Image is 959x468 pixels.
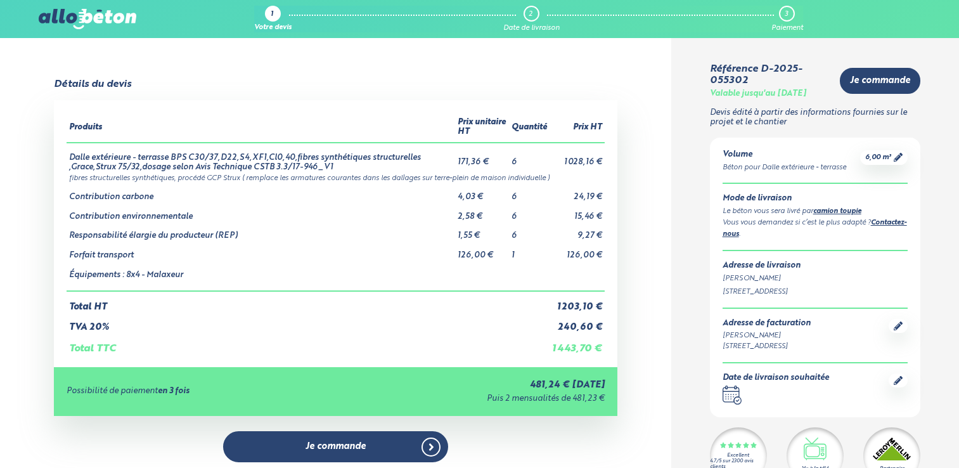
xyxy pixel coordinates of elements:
[455,183,510,202] td: 4,03 €
[67,143,455,172] td: Dalle extérieure - terrasse BPS C30/37,D22,S4,XF1,Cl0,40,fibres synthétiques structurelles ,Grace...
[723,341,811,352] div: [STREET_ADDRESS]
[550,312,605,333] td: 240,60 €
[723,287,908,297] div: [STREET_ADDRESS]
[550,221,605,241] td: 9,27 €
[509,113,550,142] th: Quantité
[723,374,829,383] div: Date de livraison souhaitée
[723,273,908,284] div: [PERSON_NAME]
[455,143,510,172] td: 171,36 €
[158,387,190,395] strong: en 3 fois
[710,89,806,99] div: Valable jusqu'au [DATE]
[39,9,136,29] img: allobéton
[550,291,605,313] td: 1 203,10 €
[67,291,550,313] td: Total HT
[67,183,455,202] td: Contribution carbone
[455,241,510,261] td: 126,00 €
[503,24,560,32] div: Date de livraison
[710,108,921,127] p: Devis édité à partir des informations fournies sur le projet et le chantier
[254,6,292,32] a: 1 Votre devis
[342,380,605,391] div: 481,24 € [DATE]
[710,63,830,87] div: Référence D-2025-055302
[67,333,550,354] td: Total TTC
[67,172,605,183] td: fibres structurelles synthétiques, procédé GCP Strux ( remplace les armatures courantes dans les ...
[67,113,455,142] th: Produits
[550,143,605,172] td: 1 028,16 €
[271,11,273,19] div: 1
[785,10,788,18] div: 3
[67,312,550,333] td: TVA 20%
[550,113,605,142] th: Prix HT
[455,202,510,222] td: 2,58 €
[54,79,131,90] div: Détails du devis
[550,202,605,222] td: 15,46 €
[455,113,510,142] th: Prix unitaire HT
[723,206,908,218] div: Le béton vous sera livré par
[223,431,449,462] a: Je commande
[840,68,920,94] a: Je commande
[813,208,861,215] a: camion toupie
[850,75,910,86] span: Je commande
[771,24,803,32] div: Paiement
[67,241,455,261] td: Forfait transport
[509,241,550,261] td: 1
[509,221,550,241] td: 6
[723,261,908,271] div: Adresse de livraison
[529,10,532,18] div: 2
[723,219,907,238] a: Contactez-nous
[254,24,292,32] div: Votre devis
[723,194,908,204] div: Mode de livraison
[727,453,749,458] div: Excellent
[67,387,342,396] div: Possibilité de paiement
[723,218,908,240] div: Vous vous demandez si c’est le plus adapté ? .
[509,183,550,202] td: 6
[550,241,605,261] td: 126,00 €
[342,394,605,404] div: Puis 2 mensualités de 481,23 €
[723,162,846,173] div: Béton pour Dalle extérieure - terrasse
[846,419,945,454] iframe: Help widget launcher
[503,6,560,32] a: 2 Date de livraison
[550,333,605,354] td: 1 443,70 €
[509,143,550,172] td: 6
[723,150,846,160] div: Volume
[67,202,455,222] td: Contribution environnementale
[723,319,811,328] div: Adresse de facturation
[723,330,811,341] div: [PERSON_NAME]
[771,6,803,32] a: 3 Paiement
[67,221,455,241] td: Responsabilité élargie du producteur (REP)
[455,221,510,241] td: 1,55 €
[509,202,550,222] td: 6
[306,441,366,452] span: Je commande
[550,183,605,202] td: 24,19 €
[67,261,455,291] td: Équipements : 8x4 - Malaxeur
